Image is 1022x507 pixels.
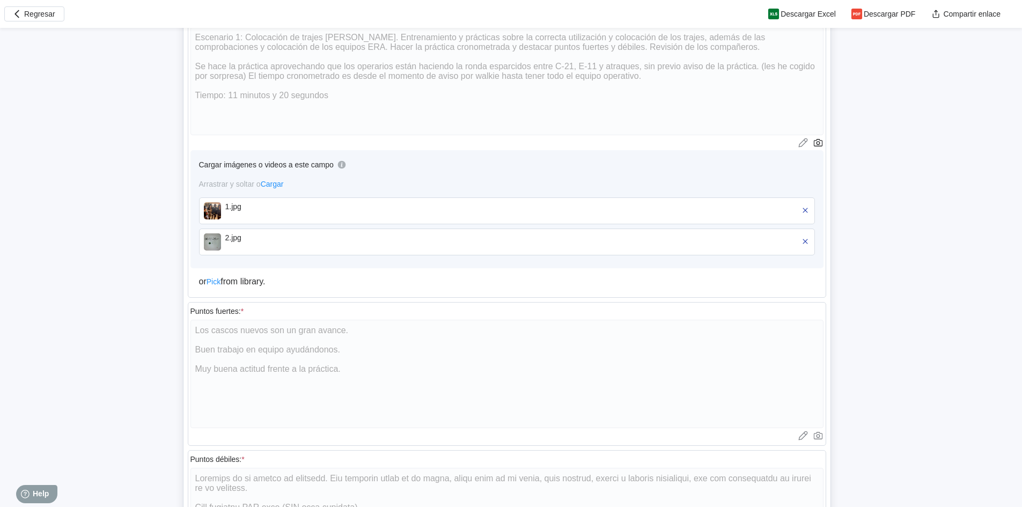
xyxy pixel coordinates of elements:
div: Puntos débiles: [190,455,245,464]
button: Compartir enlace [924,6,1009,21]
div: or from library. [199,277,815,286]
button: Regresar [4,6,64,21]
span: Pick [207,277,220,286]
img: 1.jpg [204,202,221,219]
span: Cargar [261,180,284,188]
span: Arrastrar y soltar o [199,180,284,188]
textarea: Escenario 1: Colocación de trajes [PERSON_NAME]. Entrenamiento y prácticas sobre la correcta util... [190,27,824,135]
div: Puntos fuertes: [190,307,244,315]
span: Descargar PDF [864,10,915,18]
span: Regresar [24,10,55,18]
span: Compartir enlace [943,10,1001,18]
button: Descargar PDF [844,6,924,21]
div: Cargar imágenes o videos a este campo [199,160,334,169]
div: 1.jpg [225,202,349,211]
span: Descargar Excel [781,10,836,18]
img: 2.jpg [204,233,221,251]
div: 2.jpg [225,233,349,242]
textarea: Los cascos nuevos son un gran avance. Buen trabajo en equipo ayudándonos. Muy buena actitud frent... [190,320,824,428]
button: Descargar Excel [761,6,844,21]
